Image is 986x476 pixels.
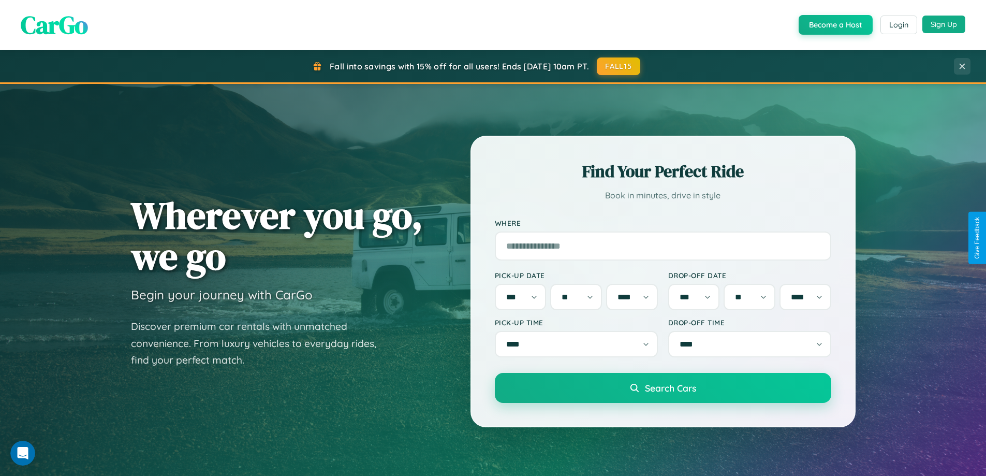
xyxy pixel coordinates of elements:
span: Search Cars [645,382,696,394]
button: FALL15 [597,57,640,75]
label: Drop-off Date [668,271,831,280]
button: Search Cars [495,373,831,403]
div: Give Feedback [974,217,981,259]
label: Pick-up Time [495,318,658,327]
p: Discover premium car rentals with unmatched convenience. From luxury vehicles to everyday rides, ... [131,318,390,369]
button: Login [880,16,917,34]
label: Drop-off Time [668,318,831,327]
h3: Begin your journey with CarGo [131,287,313,302]
label: Where [495,219,831,227]
span: CarGo [21,8,88,42]
button: Become a Host [799,15,873,35]
h1: Wherever you go, we go [131,195,423,277]
h2: Find Your Perfect Ride [495,160,831,183]
iframe: Intercom live chat [10,441,35,466]
label: Pick-up Date [495,271,658,280]
span: Fall into savings with 15% off for all users! Ends [DATE] 10am PT. [330,61,589,71]
p: Book in minutes, drive in style [495,188,831,203]
button: Sign Up [922,16,965,33]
